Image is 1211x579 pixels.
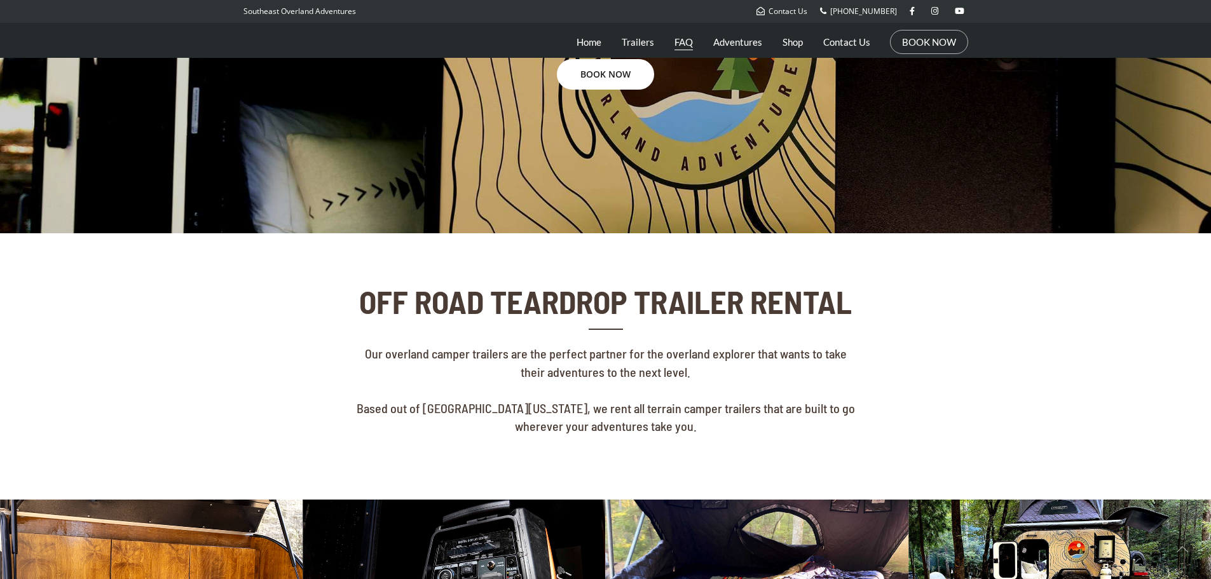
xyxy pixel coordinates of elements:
[577,26,601,58] a: Home
[820,6,897,17] a: [PHONE_NUMBER]
[243,3,356,20] p: Southeast Overland Adventures
[769,6,807,17] span: Contact Us
[356,284,856,319] h2: OFF ROAD TEARDROP TRAILER RENTAL
[622,26,654,58] a: Trailers
[713,26,762,58] a: Adventures
[823,26,870,58] a: Contact Us
[356,344,856,435] p: Our overland camper trailers are the perfect partner for the overland explorer that wants to take...
[830,6,897,17] span: [PHONE_NUMBER]
[783,26,803,58] a: Shop
[557,59,654,90] a: BOOK NOW
[674,26,693,58] a: FAQ
[902,36,956,48] a: BOOK NOW
[756,6,807,17] a: Contact Us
